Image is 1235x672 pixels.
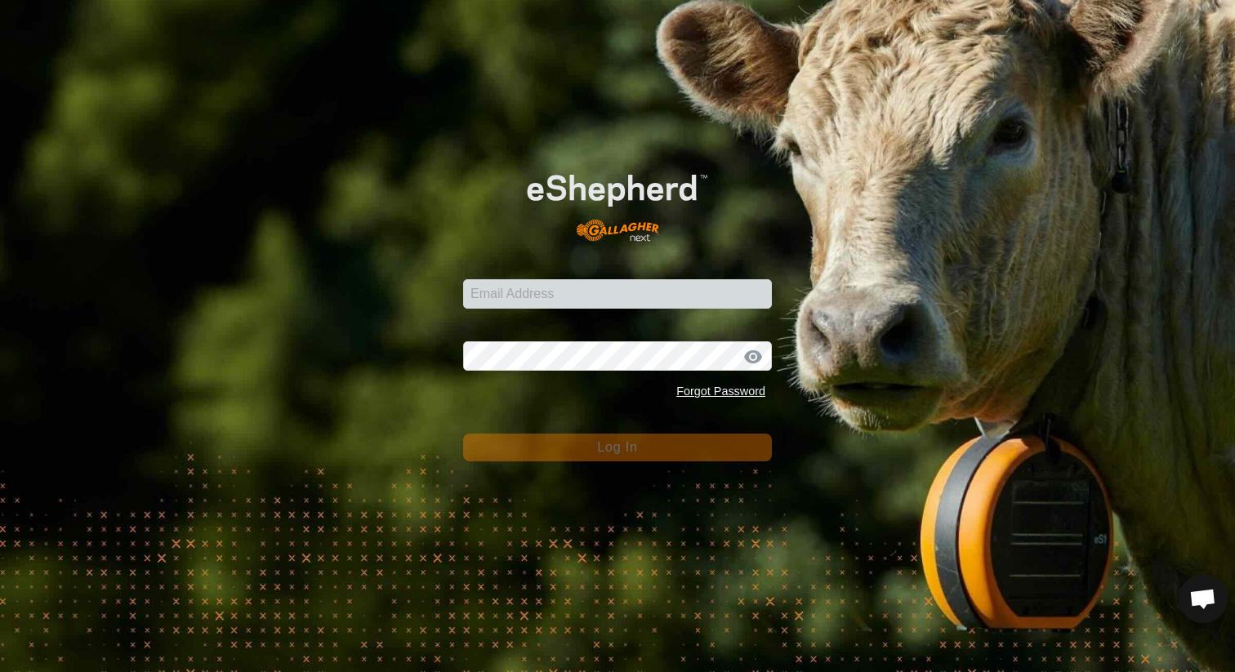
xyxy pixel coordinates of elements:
[463,279,772,309] input: Email Address
[597,440,637,454] span: Log In
[1179,574,1228,623] div: Open chat
[676,385,765,398] a: Forgot Password
[463,434,772,461] button: Log In
[494,149,741,254] img: E-shepherd Logo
